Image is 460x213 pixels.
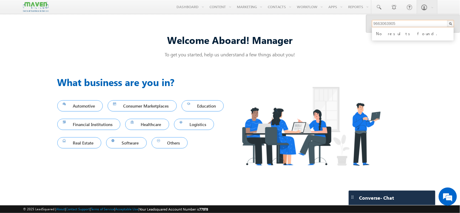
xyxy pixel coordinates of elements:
img: d_60004797649_company_0_60004797649 [10,32,25,40]
div: Chat with us now [32,32,102,40]
div: Minimize live chat window [99,3,114,18]
img: Industry.png [230,75,392,178]
span: Real Estate [63,139,96,147]
span: Consumer Marketplaces [113,102,171,110]
h3: What business are you in? [57,75,230,89]
div: No results found. [375,29,456,37]
span: Others [157,139,183,147]
a: Terms of Service [91,207,114,211]
span: Automotive [63,102,98,110]
textarea: Type your message and hit 'Enter' [8,56,111,162]
div: Welcome Aboard! Manager [57,33,403,46]
a: Acceptable Use [115,207,138,211]
span: © 2025 LeadSquared | | | | | [23,206,208,212]
span: Financial Institutions [63,120,115,128]
p: To get you started, help us understand a few things about you! [57,51,403,58]
img: carter-drag [350,195,355,200]
span: Your Leadsquared Account Number is [139,207,208,211]
span: 77978 [199,207,208,211]
em: Start Chat [82,167,110,175]
span: Education [187,102,219,110]
span: Healthcare [131,120,164,128]
a: About [56,207,65,211]
a: Contact Support [66,207,90,211]
span: Software [112,139,141,147]
img: Custom Logo [23,2,49,12]
span: Logistics [180,120,209,128]
span: Converse - Chat [359,195,394,201]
